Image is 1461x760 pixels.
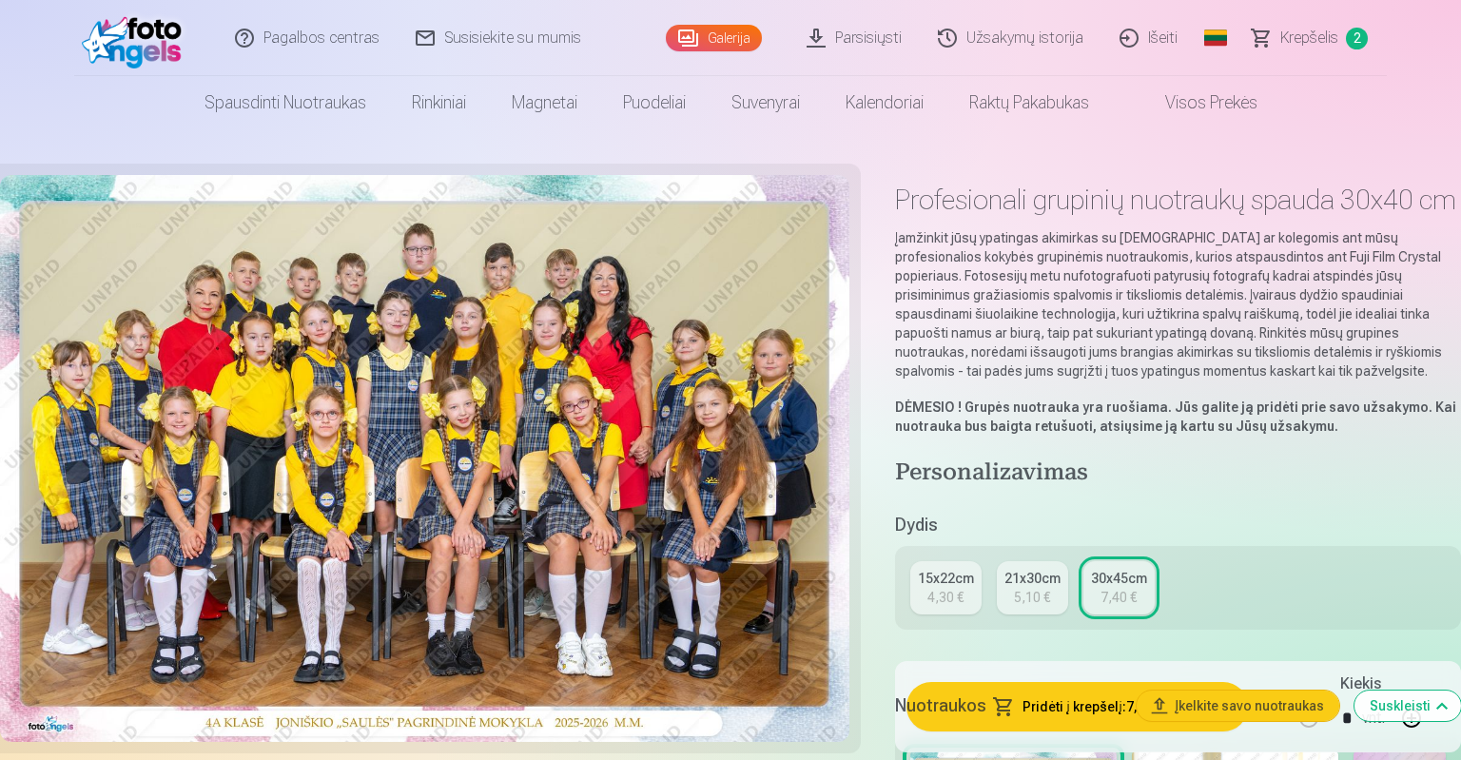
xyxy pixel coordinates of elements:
[1340,672,1381,695] h5: Kiekis
[997,561,1068,614] a: 21x30cm5,10 €
[946,76,1112,129] a: Raktų pakabukas
[1083,561,1155,614] a: 30x45cm7,40 €
[709,76,823,129] a: Suvenyrai
[600,76,709,129] a: Puodeliai
[1091,569,1147,588] div: 30x45cm
[927,588,964,607] div: 4,30 €
[1354,691,1461,721] button: Suskleisti
[895,458,1461,489] h4: Personalizavimas
[895,183,1461,217] h1: Profesionali grupinių nuotraukų spauda 30x40 cm
[389,76,489,129] a: Rinkiniai
[1137,691,1339,721] button: Įkelkite savo nuotraukas
[895,512,1461,538] h5: Dydis
[182,76,389,129] a: Spausdinti nuotraukas
[895,228,1461,380] p: Įamžinkit jūsų ypatingas akimirkas su [DEMOGRAPHIC_DATA] ar kolegomis ant mūsų profesionalios kok...
[1014,588,1050,607] div: 5,10 €
[910,561,982,614] a: 15x22cm4,30 €
[82,8,191,68] img: /fa2
[895,399,1456,434] strong: Grupės nuotrauka yra ruošiama. Jūs galite ją pridėti prie savo užsakymo. Kai nuotrauka bus baigta...
[1346,28,1368,49] span: 2
[895,399,962,415] strong: DĖMESIO !
[1280,27,1338,49] span: Krepšelis
[666,25,762,51] a: Galerija
[1004,569,1061,588] div: 21x30cm
[489,76,600,129] a: Magnetai
[918,569,974,588] div: 15x22cm
[1101,588,1137,607] div: 7,40 €
[823,76,946,129] a: Kalendoriai
[1112,76,1280,129] a: Visos prekės
[895,692,1121,719] h5: Nuotraukos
